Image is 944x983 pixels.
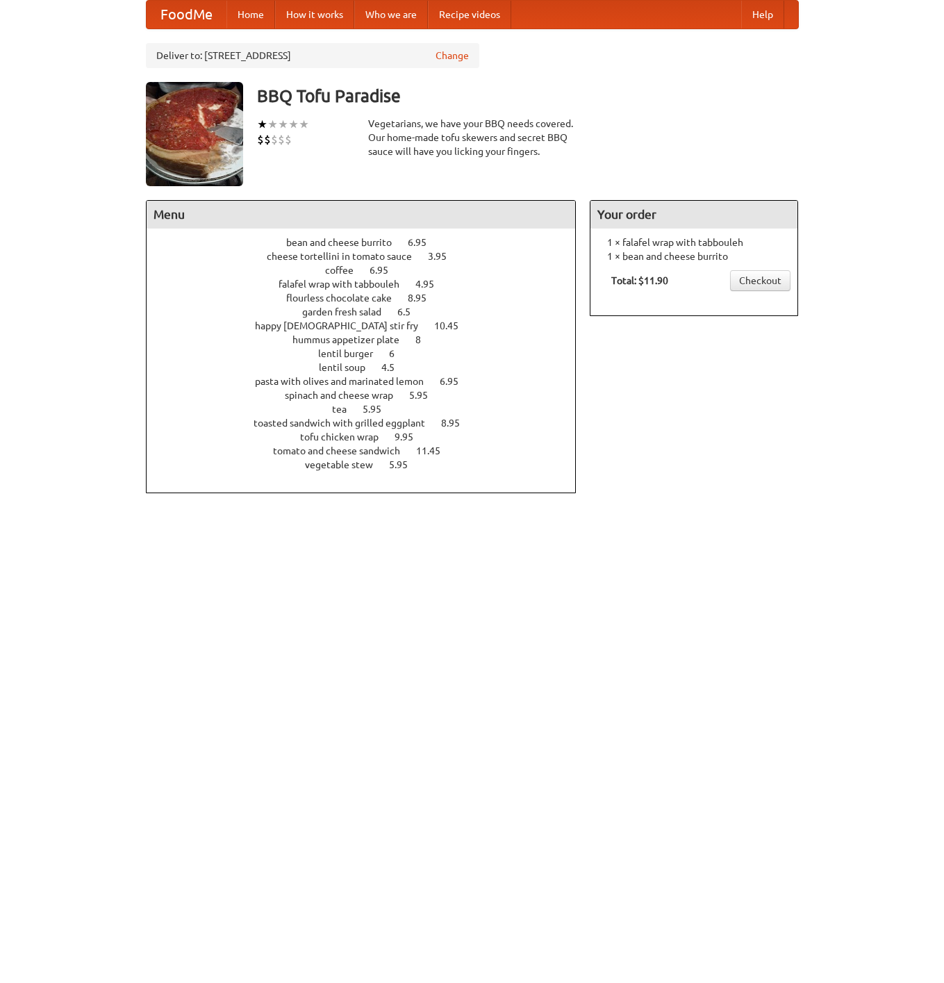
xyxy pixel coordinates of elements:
[147,1,226,28] a: FoodMe
[741,1,784,28] a: Help
[288,117,299,132] li: ★
[273,445,414,456] span: tomato and cheese sandwich
[730,270,790,291] a: Checkout
[254,418,486,429] a: toasted sandwich with grilled eggplant 8.95
[611,275,668,286] b: Total: $11.90
[286,237,452,248] a: bean and cheese burrito 6.95
[255,320,432,331] span: happy [DEMOGRAPHIC_DATA] stir fry
[408,237,440,248] span: 6.95
[332,404,407,415] a: tea 5.95
[264,132,271,147] li: $
[597,236,790,249] li: 1 × falafel wrap with tabbouleh
[590,201,797,229] h4: Your order
[300,431,439,443] a: tofu chicken wrap 9.95
[305,459,387,470] span: vegetable stew
[255,376,484,387] a: pasta with olives and marinated lemon 6.95
[147,201,576,229] h4: Menu
[286,292,452,304] a: flourless chocolate cake 8.95
[299,117,309,132] li: ★
[409,390,442,401] span: 5.95
[389,459,422,470] span: 5.95
[319,362,379,373] span: lentil soup
[286,237,406,248] span: bean and cheese burrito
[257,132,264,147] li: $
[302,306,436,317] a: garden fresh salad 6.5
[440,376,472,387] span: 6.95
[415,279,448,290] span: 4.95
[305,459,433,470] a: vegetable stew 5.95
[395,431,427,443] span: 9.95
[363,404,395,415] span: 5.95
[285,390,454,401] a: spinach and cheese wrap 5.95
[302,306,395,317] span: garden fresh salad
[325,265,414,276] a: coffee 6.95
[278,132,285,147] li: $
[267,251,426,262] span: cheese tortellini in tomato sauce
[279,279,413,290] span: falafel wrap with tabbouleh
[267,251,472,262] a: cheese tortellini in tomato sauce 3.95
[397,306,424,317] span: 6.5
[275,1,354,28] a: How it works
[597,249,790,263] li: 1 × bean and cheese burrito
[278,117,288,132] li: ★
[292,334,413,345] span: hummus appetizer plate
[441,418,474,429] span: 8.95
[319,362,420,373] a: lentil soup 4.5
[285,132,292,147] li: $
[325,265,367,276] span: coffee
[434,320,472,331] span: 10.45
[255,376,438,387] span: pasta with olives and marinated lemon
[300,431,392,443] span: tofu chicken wrap
[271,132,278,147] li: $
[368,117,577,158] div: Vegetarians, we have your BBQ needs covered. Our home-made tofu skewers and secret BBQ sauce will...
[255,320,484,331] a: happy [DEMOGRAPHIC_DATA] stir fry 10.45
[332,404,361,415] span: tea
[286,292,406,304] span: flourless chocolate cake
[318,348,387,359] span: lentil burger
[428,1,511,28] a: Recipe videos
[354,1,428,28] a: Who we are
[279,279,460,290] a: falafel wrap with tabbouleh 4.95
[285,390,407,401] span: spinach and cheese wrap
[292,334,447,345] a: hummus appetizer plate 8
[254,418,439,429] span: toasted sandwich with grilled eggplant
[370,265,402,276] span: 6.95
[318,348,420,359] a: lentil burger 6
[273,445,466,456] a: tomato and cheese sandwich 11.45
[267,117,278,132] li: ★
[381,362,408,373] span: 4.5
[146,43,479,68] div: Deliver to: [STREET_ADDRESS]
[408,292,440,304] span: 8.95
[428,251,461,262] span: 3.95
[257,117,267,132] li: ★
[389,348,408,359] span: 6
[415,334,435,345] span: 8
[416,445,454,456] span: 11.45
[436,49,469,63] a: Change
[146,82,243,186] img: angular.jpg
[226,1,275,28] a: Home
[257,82,799,110] h3: BBQ Tofu Paradise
